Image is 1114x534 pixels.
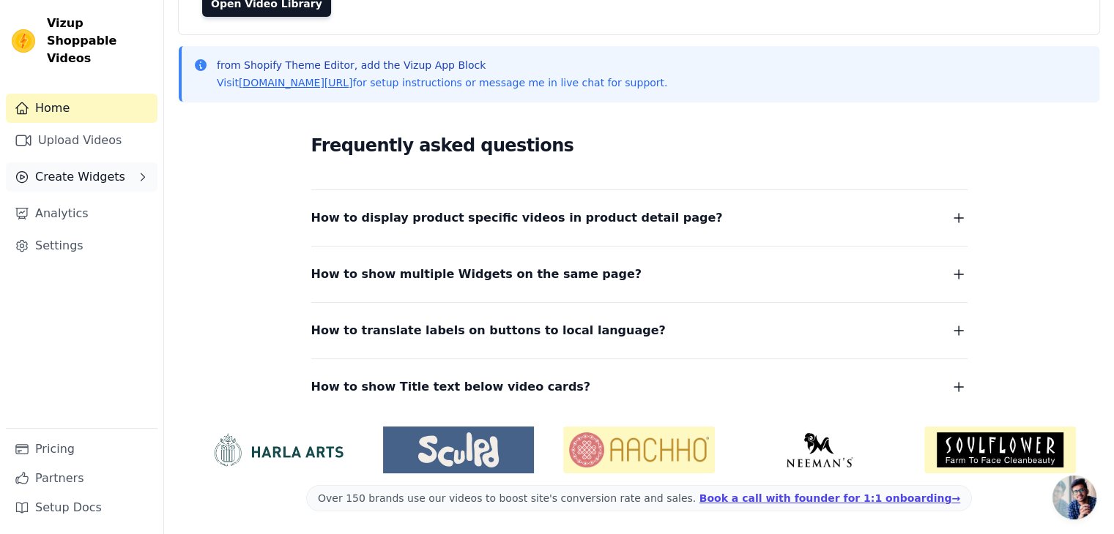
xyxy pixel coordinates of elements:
button: How to show multiple Widgets on the same page? [311,264,968,285]
button: Create Widgets [6,162,157,192]
a: Home [6,94,157,123]
button: How to show Title text below video cards? [311,377,968,397]
a: Book a call with founder for 1:1 onboarding [699,492,960,504]
a: Analytics [6,199,157,228]
img: HarlaArts [202,432,354,467]
span: How to translate labels on buttons to local language? [311,320,666,341]
h2: Frequently asked questions [311,131,968,160]
a: Upload Videos [6,126,157,155]
img: Neeman's [744,432,896,467]
span: How to show multiple Widgets on the same page? [311,264,642,285]
button: How to translate labels on buttons to local language? [311,320,968,341]
a: Settings [6,231,157,260]
a: Pricing [6,435,157,464]
a: [DOMAIN_NAME][URL] [239,77,353,89]
a: Setup Docs [6,493,157,522]
div: Bate-papo aberto [1052,475,1096,519]
span: How to show Title text below video cards? [311,377,591,397]
a: Partners [6,464,157,493]
p: Visit for setup instructions or message me in live chat for support. [217,75,667,90]
img: Aachho [563,426,715,473]
span: Create Widgets [35,168,125,186]
p: from Shopify Theme Editor, add the Vizup App Block [217,58,667,72]
span: How to display product specific videos in product detail page? [311,208,723,228]
img: Sculpd US [383,432,535,467]
img: Vizup [12,29,35,53]
button: How to display product specific videos in product detail page? [311,208,968,228]
span: Vizup Shoppable Videos [47,15,152,67]
img: Soulflower [924,426,1076,473]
